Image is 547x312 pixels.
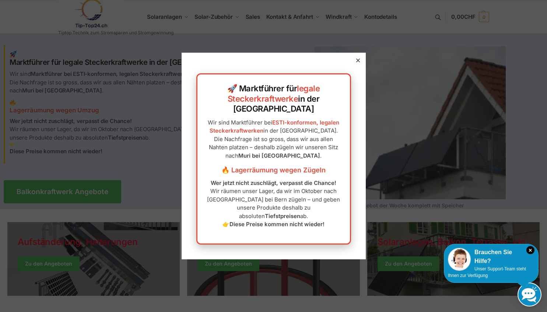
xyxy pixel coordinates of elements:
strong: Muri bei [GEOGRAPHIC_DATA] [238,152,320,159]
span: Unser Support-Team steht Ihnen zur Verfügung [448,266,526,278]
img: Customer service [448,248,471,271]
h3: 🔥 Lagerräumung wegen Zügeln [205,165,343,175]
div: Brauchen Sie Hilfe? [448,248,534,266]
strong: Wer jetzt nicht zuschlägt, verpasst die Chance! [211,179,336,186]
strong: Tiefstpreisen [265,213,300,220]
i: Schließen [526,246,534,254]
a: ESTI-konformen, legalen Steckerkraftwerken [210,119,340,134]
strong: Diese Preise kommen nicht wieder! [229,221,325,228]
h2: 🚀 Marktführer für in der [GEOGRAPHIC_DATA] [205,84,343,114]
p: Wir sind Marktführer bei in der [GEOGRAPHIC_DATA]. Die Nachfrage ist so gross, dass wir aus allen... [205,119,343,160]
p: Wir räumen unser Lager, da wir im Oktober nach [GEOGRAPHIC_DATA] bei Bern zügeln – und geben unse... [205,179,343,229]
a: legale Steckerkraftwerke [228,84,320,104]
